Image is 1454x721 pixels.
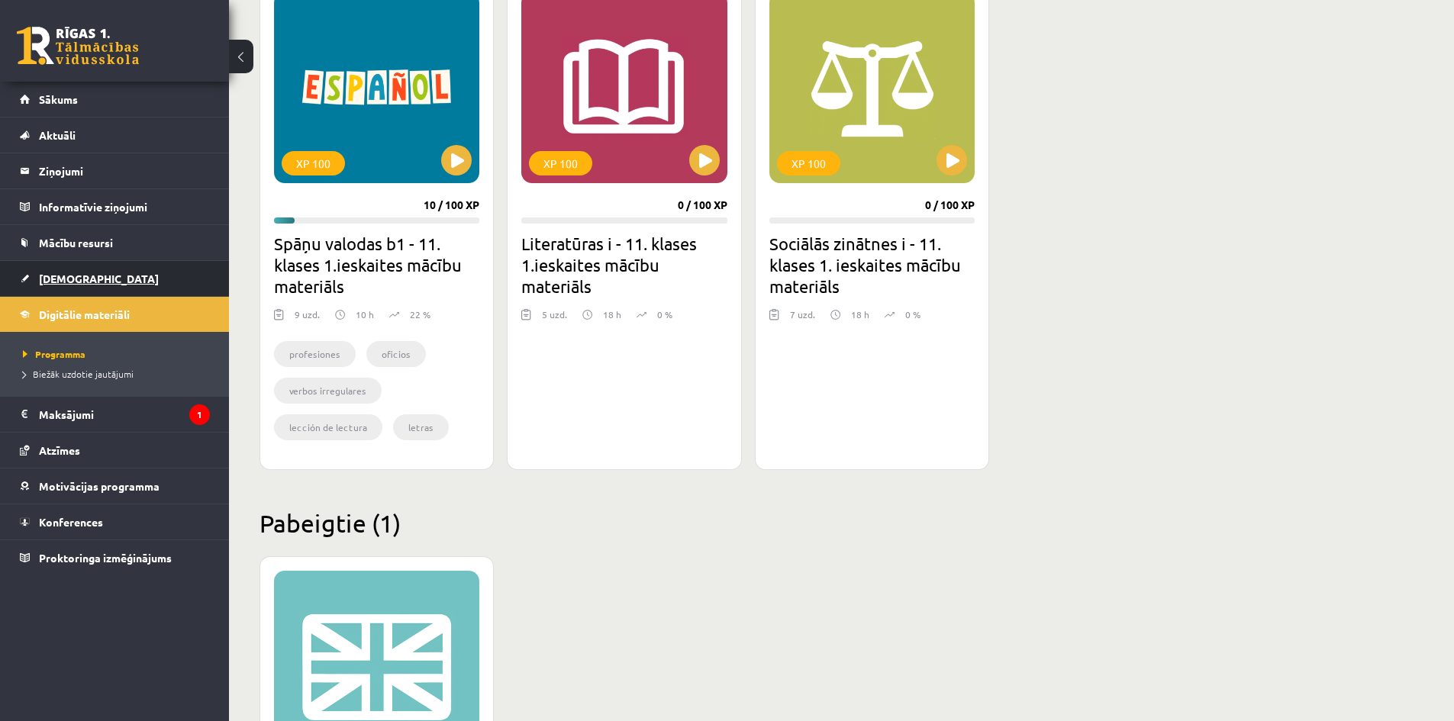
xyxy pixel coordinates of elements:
[20,225,210,260] a: Mācību resursi
[39,479,160,493] span: Motivācijas programma
[39,128,76,142] span: Aktuāli
[20,504,210,539] a: Konferences
[39,551,172,565] span: Proktoringa izmēģinājums
[777,151,840,175] div: XP 100
[39,153,210,188] legend: Ziņojumi
[20,117,210,153] a: Aktuāli
[521,233,727,297] h2: Literatūras i - 11. klases 1.ieskaites mācību materiāls
[393,414,449,440] li: letras
[295,307,320,330] div: 9 uzd.
[20,189,210,224] a: Informatīvie ziņojumi
[410,307,430,321] p: 22 %
[20,82,210,117] a: Sākums
[39,397,210,432] legend: Maksājumi
[39,236,113,249] span: Mācību resursi
[542,307,567,330] div: 5 uzd.
[20,468,210,504] a: Motivācijas programma
[23,348,85,360] span: Programma
[39,189,210,224] legend: Informatīvie ziņojumi
[274,233,479,297] h2: Spāņu valodas b1 - 11. klases 1.ieskaites mācību materiāls
[39,515,103,529] span: Konferences
[20,433,210,468] a: Atzīmes
[282,151,345,175] div: XP 100
[905,307,920,321] p: 0 %
[23,368,134,380] span: Biežāk uzdotie jautājumi
[20,297,210,332] a: Digitālie materiāli
[39,307,130,321] span: Digitālie materiāli
[23,347,214,361] a: Programma
[790,307,815,330] div: 7 uzd.
[20,397,210,432] a: Maksājumi1
[39,92,78,106] span: Sākums
[657,307,672,321] p: 0 %
[274,378,382,404] li: verbos irregulares
[20,261,210,296] a: [DEMOGRAPHIC_DATA]
[189,404,210,425] i: 1
[851,307,869,321] p: 18 h
[39,272,159,285] span: [DEMOGRAPHIC_DATA]
[23,367,214,381] a: Biežāk uzdotie jautājumi
[274,341,356,367] li: profesiones
[274,414,382,440] li: lección de lectura
[17,27,139,65] a: Rīgas 1. Tālmācības vidusskola
[603,307,621,321] p: 18 h
[769,233,975,297] h2: Sociālās zinātnes i - 11. klases 1. ieskaites mācību materiāls
[366,341,426,367] li: oficios
[39,443,80,457] span: Atzīmes
[260,508,1236,538] h2: Pabeigtie (1)
[356,307,374,321] p: 10 h
[20,540,210,575] a: Proktoringa izmēģinājums
[20,153,210,188] a: Ziņojumi
[529,151,592,175] div: XP 100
